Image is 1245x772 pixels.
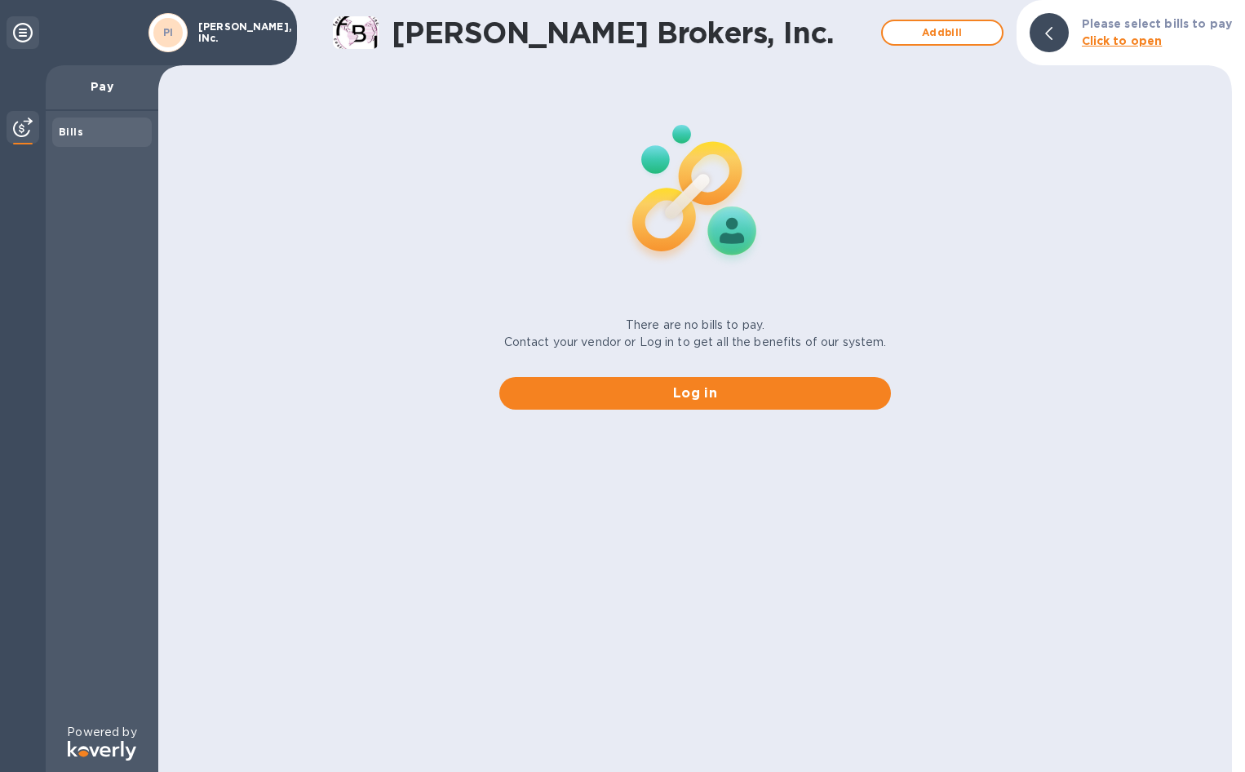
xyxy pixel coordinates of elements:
b: Please select bills to pay [1082,17,1232,30]
b: Click to open [1082,34,1163,47]
img: Logo [68,741,136,761]
button: Log in [499,377,891,410]
b: Bills [59,126,83,138]
b: PI [163,26,174,38]
button: Addbill [881,20,1004,46]
span: Add bill [896,23,989,42]
h1: [PERSON_NAME] Brokers, Inc. [392,16,873,50]
p: There are no bills to pay. Contact your vendor or Log in to get all the benefits of our system. [504,317,887,351]
span: Log in [512,384,878,403]
p: Pay [59,78,145,95]
p: [PERSON_NAME], INc. [198,21,280,44]
p: Powered by [67,724,136,741]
